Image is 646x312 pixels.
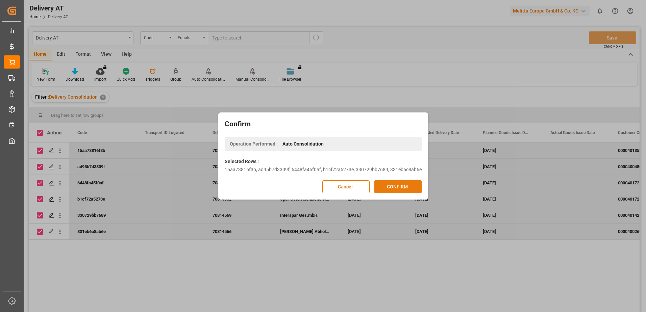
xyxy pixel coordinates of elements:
h2: Confirm [225,119,422,130]
span: Operation Performed : [230,140,278,148]
label: Selected Rows : [225,158,259,165]
span: Auto Consolidation [282,140,324,148]
button: Cancel [322,180,370,193]
button: CONFIRM [374,180,422,193]
div: 15aa73816f3b, ad95b7d3309f, 6448fa45f0af, b1cf72a5273e, 330729bb7689, 331eb6c8ab6e [225,166,422,173]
